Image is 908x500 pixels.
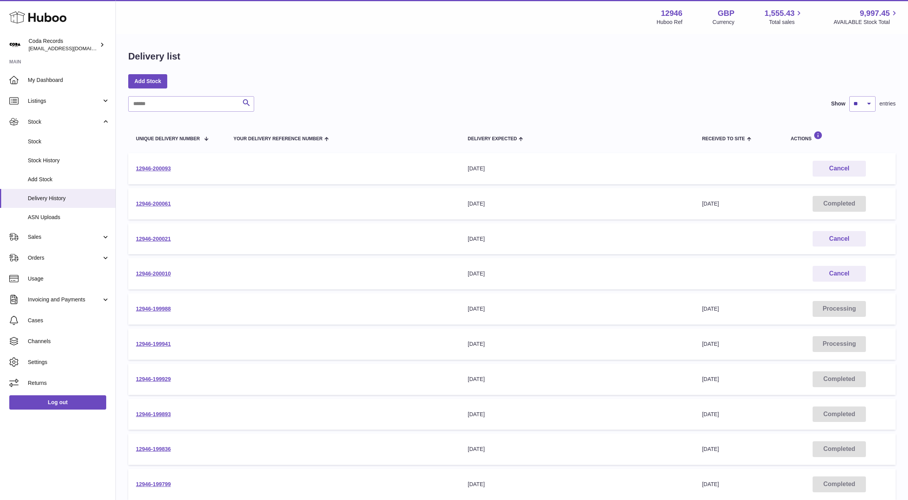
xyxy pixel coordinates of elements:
[702,446,719,452] span: [DATE]
[468,305,687,313] div: [DATE]
[702,201,719,207] span: [DATE]
[769,19,803,26] span: Total sales
[9,39,21,51] img: haz@pcatmedia.com
[28,195,110,202] span: Delivery History
[831,100,845,107] label: Show
[136,165,171,172] a: 12946-200093
[702,341,719,347] span: [DATE]
[468,376,687,383] div: [DATE]
[702,136,745,141] span: Received to Site
[813,231,866,247] button: Cancel
[136,270,171,277] a: 12946-200010
[661,8,682,19] strong: 12946
[718,8,734,19] strong: GBP
[136,201,171,207] a: 12946-200061
[28,338,110,345] span: Channels
[702,306,719,312] span: [DATE]
[468,481,687,488] div: [DATE]
[468,270,687,277] div: [DATE]
[468,411,687,418] div: [DATE]
[468,165,687,172] div: [DATE]
[28,296,102,303] span: Invoicing and Payments
[136,446,171,452] a: 12946-199836
[136,376,171,382] a: 12946-199929
[813,161,866,177] button: Cancel
[28,118,102,126] span: Stock
[468,235,687,243] div: [DATE]
[28,157,110,164] span: Stock History
[136,136,200,141] span: Unique Delivery Number
[860,8,890,19] span: 9,997.45
[28,77,110,84] span: My Dashboard
[28,176,110,183] span: Add Stock
[713,19,735,26] div: Currency
[28,97,102,105] span: Listings
[657,19,682,26] div: Huboo Ref
[702,376,719,382] span: [DATE]
[136,481,171,487] a: 12946-199799
[136,306,171,312] a: 12946-199988
[29,45,114,51] span: [EMAIL_ADDRESS][DOMAIN_NAME]
[28,138,110,145] span: Stock
[136,236,171,242] a: 12946-200021
[233,136,322,141] span: Your Delivery Reference Number
[833,8,899,26] a: 9,997.45 AVAILABLE Stock Total
[702,411,719,417] span: [DATE]
[28,317,110,324] span: Cases
[28,233,102,241] span: Sales
[813,266,866,282] button: Cancel
[468,200,687,207] div: [DATE]
[136,341,171,347] a: 12946-199941
[833,19,899,26] span: AVAILABLE Stock Total
[28,254,102,262] span: Orders
[29,37,98,52] div: Coda Records
[765,8,804,26] a: 1,555.43 Total sales
[468,136,517,141] span: Delivery Expected
[468,340,687,348] div: [DATE]
[791,131,888,141] div: Actions
[702,481,719,487] span: [DATE]
[879,100,896,107] span: entries
[28,275,110,282] span: Usage
[128,74,167,88] a: Add Stock
[468,446,687,453] div: [DATE]
[9,395,106,409] a: Log out
[28,359,110,366] span: Settings
[765,8,795,19] span: 1,555.43
[128,50,180,63] h1: Delivery list
[28,214,110,221] span: ASN Uploads
[136,411,171,417] a: 12946-199893
[28,379,110,387] span: Returns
